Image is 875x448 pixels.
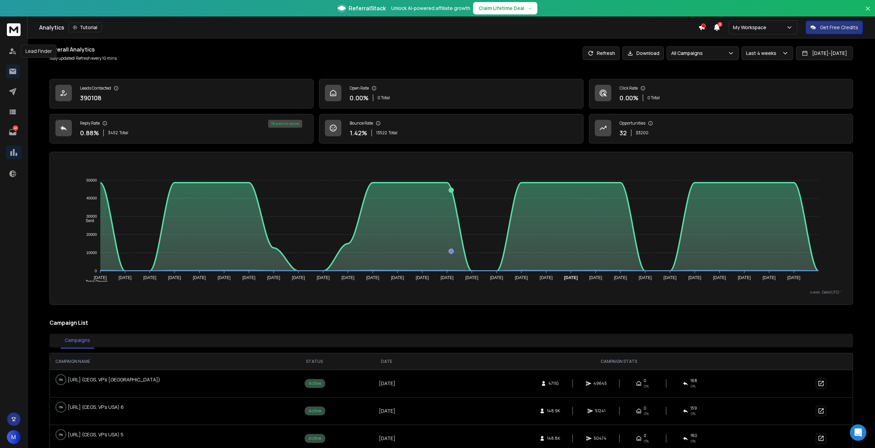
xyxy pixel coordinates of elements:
[86,214,97,218] tspan: 30000
[713,275,726,280] tspan: [DATE]
[850,424,866,441] div: Open Intercom Messenger
[13,125,18,131] p: 40
[664,275,677,280] tspan: [DATE]
[763,275,776,280] tspan: [DATE]
[863,4,872,21] button: Close banner
[796,46,853,60] button: [DATE]-[DATE]
[620,85,638,91] p: Click Rate
[80,218,94,223] span: Sent
[50,56,118,61] p: Stay updated! Refresh every 10 mins.
[636,50,659,57] p: Download
[366,275,379,280] tspan: [DATE]
[80,93,101,103] p: 390108
[583,46,620,60] button: Refresh
[119,275,132,280] tspan: [DATE]
[690,405,697,411] span: 159
[7,430,21,444] button: M
[317,275,330,280] tspan: [DATE]
[620,93,638,103] p: 0.00 %
[282,353,346,370] th: STATUS
[690,433,697,438] span: 180
[690,383,696,389] span: 0 %
[59,376,63,383] p: 0 %
[620,120,645,126] p: Opportunities
[50,114,314,143] a: Reply Rate0.88%3452Total1% positive replies
[391,5,470,12] p: Unlock AI-powered affiliate growth
[820,24,858,31] p: Get Free Credits
[738,275,751,280] tspan: [DATE]
[589,79,853,108] a: Click Rate0.00%0 Total
[346,370,427,397] td: [DATE]
[349,4,386,12] span: ReferralStack
[86,178,97,182] tspan: 50000
[50,353,282,370] th: CAMPAIGN NAME
[622,46,664,60] button: Download
[267,275,280,280] tspan: [DATE]
[376,130,387,136] span: 13522
[636,130,648,136] p: $ 3200
[319,79,583,108] a: Open Rate0.00%0 Total
[292,275,305,280] tspan: [DATE]
[95,269,97,273] tspan: 0
[86,251,97,255] tspan: 10000
[416,275,429,280] tspan: [DATE]
[597,50,615,57] p: Refresh
[718,22,722,27] span: 3
[733,24,769,31] p: My Workspace
[6,125,20,139] a: 40
[68,23,102,32] button: Tutorial
[647,95,660,101] p: 0 Total
[350,85,369,91] p: Open Rate
[346,397,427,425] td: [DATE]
[690,411,696,416] span: 0 %
[391,275,404,280] tspan: [DATE]
[268,120,302,128] div: 1 % positive replies
[80,128,99,138] p: 0.88 %
[50,398,160,417] td: [URL] (CEOS, VP's USA) 6
[242,275,255,280] tspan: [DATE]
[50,45,118,54] h1: Overall Analytics
[589,275,602,280] tspan: [DATE]
[143,275,156,280] tspan: [DATE]
[644,383,649,389] span: 0%
[350,120,373,126] p: Bounce Rate
[746,50,779,57] p: Last 4 weeks
[94,275,107,280] tspan: [DATE]
[80,120,100,126] p: Reply Rate
[547,408,560,414] span: 148.9K
[639,275,652,280] tspan: [DATE]
[319,114,583,143] a: Bounce Rate1.42%13522Total
[119,130,128,136] span: Total
[39,23,698,32] div: Analytics
[515,275,528,280] tspan: [DATE]
[644,405,646,411] span: 0
[644,433,646,438] span: 0
[350,128,367,138] p: 1.42 %
[50,319,853,327] h2: Campaign List
[589,114,853,143] a: Opportunities32$3200
[80,85,111,91] p: Leads Contacted
[350,93,369,103] p: 0.00 %
[644,378,646,383] span: 0
[690,378,697,383] span: 168
[473,2,537,14] button: Claim Lifetime Deal→
[86,196,97,200] tspan: 40000
[21,45,56,58] div: Lead Finder
[50,79,314,108] a: Leads Contacted390108
[806,21,863,34] button: Get Free Credits
[490,275,503,280] tspan: [DATE]
[690,438,696,444] span: 0 %
[527,5,532,12] span: →
[378,95,390,101] p: 0 Total
[50,370,160,389] td: [URL] (CEOS, VP's [GEOGRAPHIC_DATA]) 7
[540,275,553,280] tspan: [DATE]
[86,232,97,237] tspan: 20000
[61,290,842,295] p: x-axis : Date(UTC)
[564,275,578,280] tspan: [DATE]
[218,275,231,280] tspan: [DATE]
[620,128,627,138] p: 32
[614,275,627,280] tspan: [DATE]
[305,434,325,443] div: Active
